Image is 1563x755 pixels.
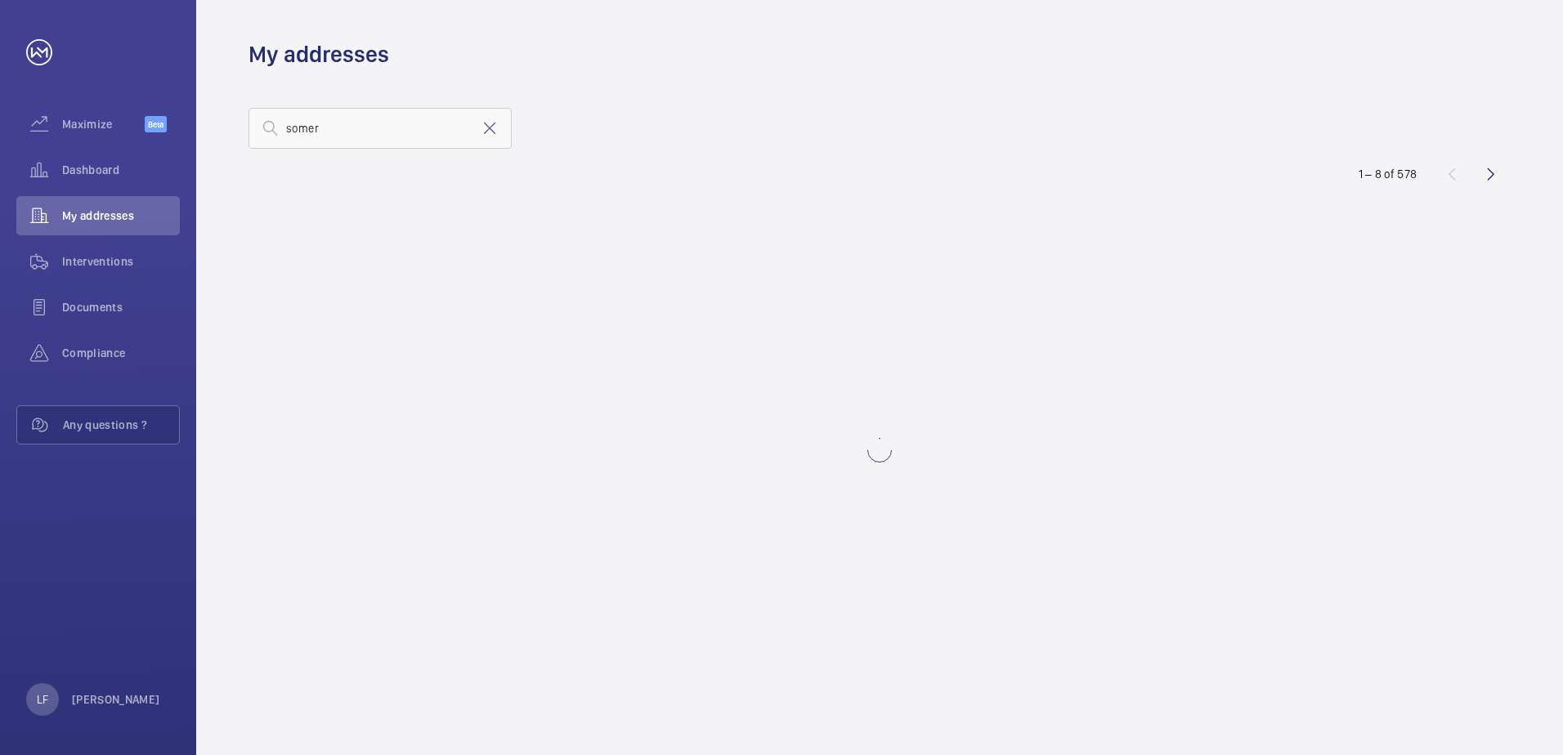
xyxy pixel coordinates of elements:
[63,417,179,433] span: Any questions ?
[37,691,48,708] p: LF
[62,162,180,178] span: Dashboard
[62,116,145,132] span: Maximize
[62,299,180,315] span: Documents
[62,253,180,270] span: Interventions
[249,108,512,149] input: Search by address
[249,39,389,69] h1: My addresses
[1359,166,1417,182] div: 1 – 8 of 578
[62,208,180,224] span: My addresses
[145,116,167,132] span: Beta
[72,691,160,708] p: [PERSON_NAME]
[62,345,180,361] span: Compliance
